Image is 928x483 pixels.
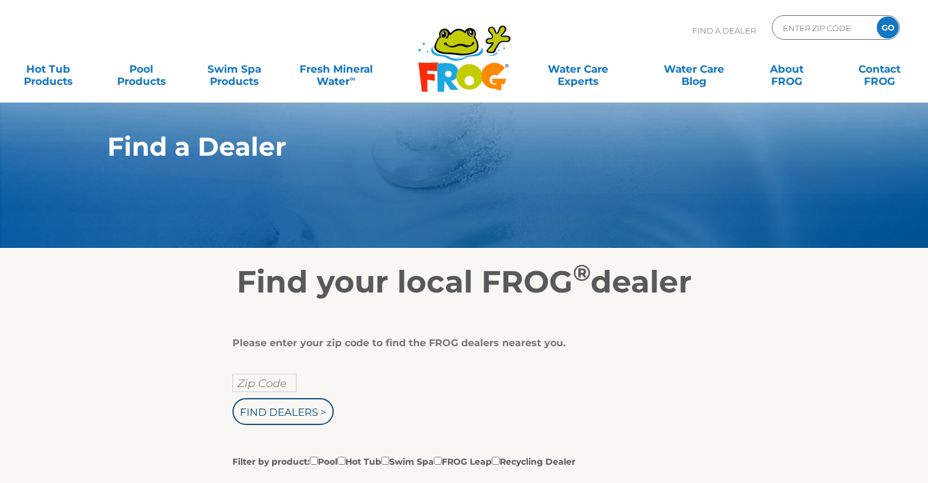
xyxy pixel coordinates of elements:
[844,57,916,81] a: ContactFROG
[573,259,591,286] sup: ®
[232,398,334,425] input: Find Dealers >
[105,57,177,81] a: PoolProducts
[519,57,637,81] a: Water CareExperts
[89,264,840,300] h2: Find your local FROG dealer
[782,19,864,37] input: Zip Code Form
[198,57,270,81] a: Swim SpaProducts
[291,57,381,81] a: Fresh MineralWater∞
[658,57,730,81] a: Water CareBlog
[750,57,822,81] a: AboutFROG
[232,454,575,468] label: Filter by product: Pool Hot Tub Swim Spa FROG Leap Recycling Dealer
[310,457,318,465] input: Filter by product:PoolHot TubSwim SpaFROG LeapRecycling Dealer
[381,457,389,465] input: Filter by product:PoolHot TubSwim SpaFROG LeapRecycling Dealer
[434,457,442,465] input: Filter by product:PoolHot TubSwim SpaFROG LeapRecycling Dealer
[350,74,355,83] sup: ∞
[107,132,764,161] h1: Find a Dealer
[692,15,756,46] p: Find A Dealer
[337,457,345,465] input: Filter by product:PoolHot TubSwim SpaFROG LeapRecycling Dealer
[12,57,84,81] a: Hot TubProducts
[232,337,687,349] div: Please enter your zip code to find the FROG dealers nearest you.
[492,457,500,465] input: Filter by product:PoolHot TubSwim SpaFROG LeapRecycling Dealer
[877,16,899,38] input: GO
